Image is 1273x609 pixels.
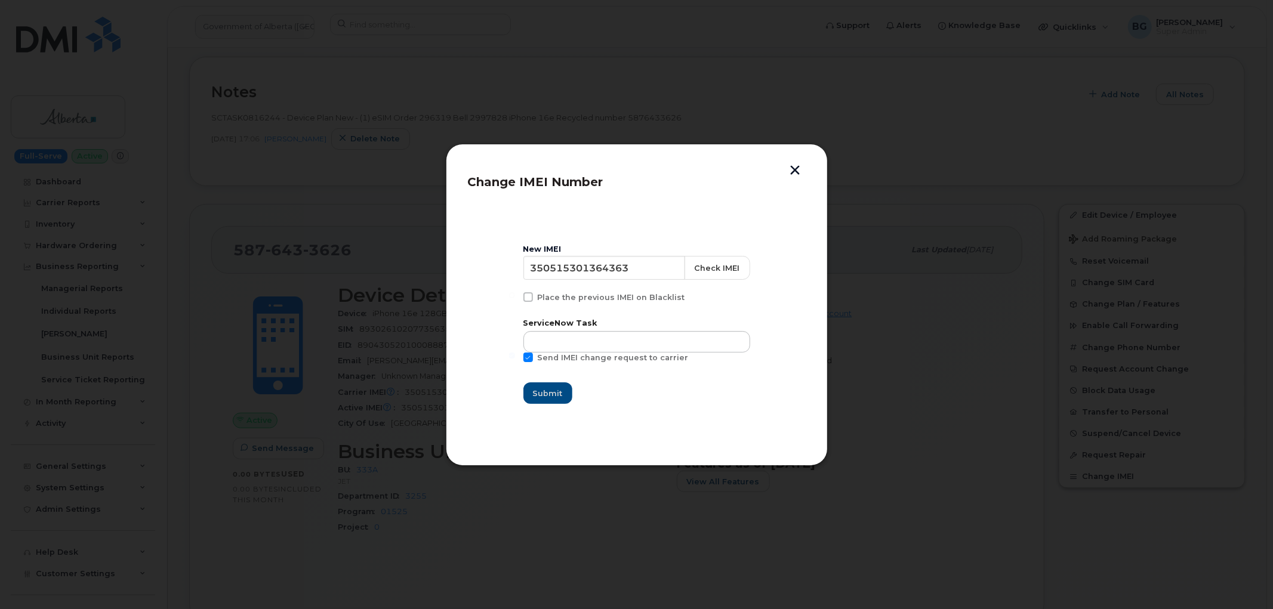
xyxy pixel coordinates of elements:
[509,292,515,298] input: Place the previous IMEI on Blacklist
[468,175,603,189] span: Change IMEI Number
[509,353,515,358] input: Send IMEI change request to carrier
[523,382,572,404] button: Submit
[523,245,750,254] div: New IMEI
[685,256,750,280] button: Check IMEI
[538,293,685,302] span: Place the previous IMEI on Blacklist
[533,388,563,399] span: Submit
[538,353,689,362] span: Send IMEI change request to carrier
[523,319,750,327] label: ServiceNow Task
